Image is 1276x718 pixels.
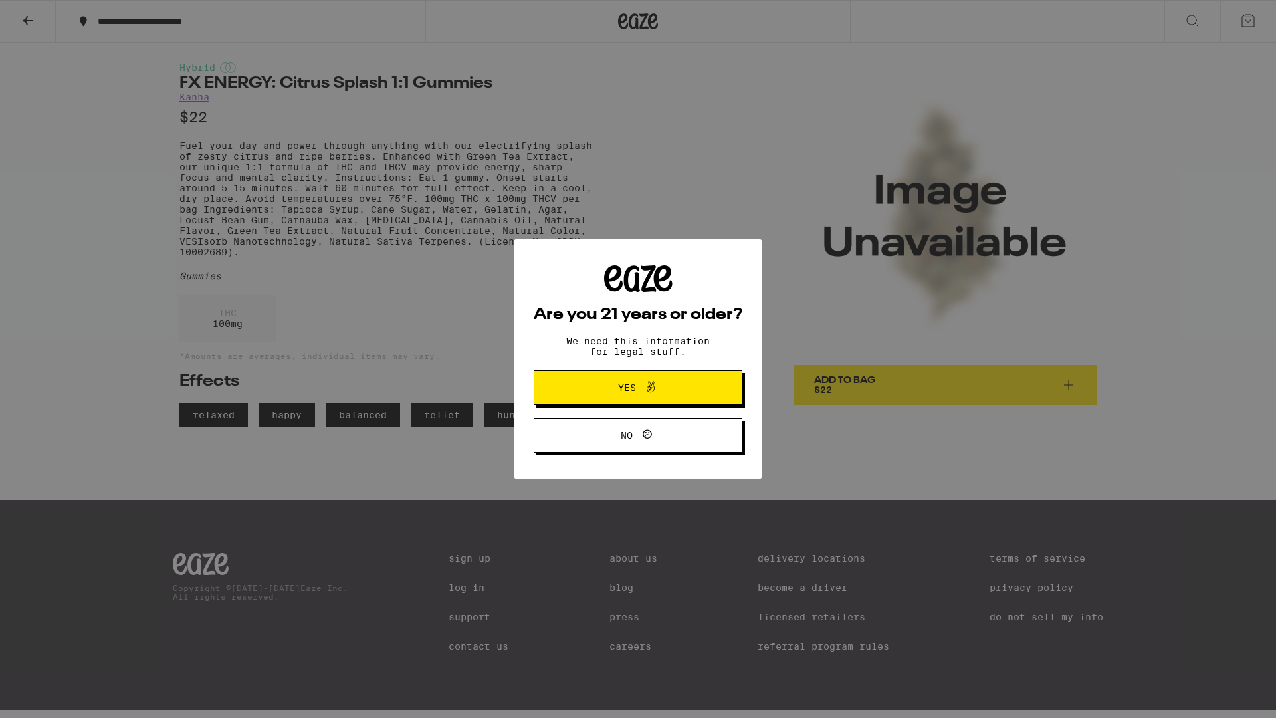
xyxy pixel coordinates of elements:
[618,383,636,392] span: Yes
[534,418,742,453] button: No
[534,307,742,323] h2: Are you 21 years or older?
[555,336,721,357] p: We need this information for legal stuff.
[621,431,633,440] span: No
[534,370,742,405] button: Yes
